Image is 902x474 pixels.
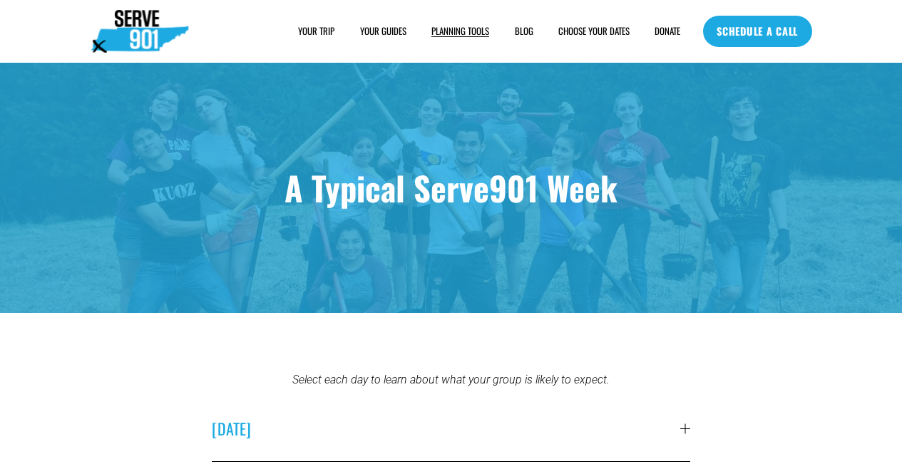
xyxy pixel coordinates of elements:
[360,24,406,39] a: YOUR GUIDES
[558,24,630,39] a: CHOOSE YOUR DATES
[298,24,334,39] a: folder dropdown
[298,25,334,38] span: YOUR TRIP
[515,24,533,39] a: BLOG
[431,25,489,38] span: PLANNING TOOLS
[292,373,610,386] em: Select each day to learn about what your group is likely to expect.
[655,24,680,39] a: DONATE
[91,10,189,53] img: Serve901
[285,163,617,212] strong: A Typical Serve901 Week
[212,396,690,461] button: [DATE]
[703,16,812,47] a: SCHEDULE A CALL
[431,24,489,39] a: folder dropdown
[212,417,680,440] span: [DATE]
